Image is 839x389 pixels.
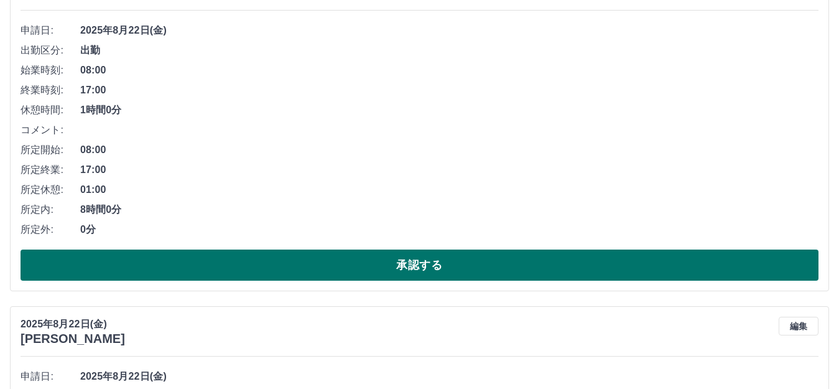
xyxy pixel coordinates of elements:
button: 承認する [21,250,818,281]
p: 2025年8月22日(金) [21,317,125,332]
span: 01:00 [80,182,818,197]
span: 休憩時間: [21,103,80,118]
span: 始業時刻: [21,63,80,78]
span: 17:00 [80,83,818,98]
span: 2025年8月22日(金) [80,23,818,38]
span: 08:00 [80,63,818,78]
span: 17:00 [80,162,818,177]
span: 申請日: [21,23,80,38]
span: 所定終業: [21,162,80,177]
button: 編集 [779,317,818,335]
span: 終業時刻: [21,83,80,98]
h3: [PERSON_NAME] [21,332,125,346]
span: 出勤 [80,43,818,58]
span: 所定休憩: [21,182,80,197]
span: 出勤区分: [21,43,80,58]
span: 所定内: [21,202,80,217]
span: 所定外: [21,222,80,237]
span: コメント: [21,123,80,138]
span: 8時間0分 [80,202,818,217]
span: 0分 [80,222,818,237]
span: 08:00 [80,143,818,157]
span: 2025年8月22日(金) [80,369,818,384]
span: 申請日: [21,369,80,384]
span: 1時間0分 [80,103,818,118]
span: 所定開始: [21,143,80,157]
